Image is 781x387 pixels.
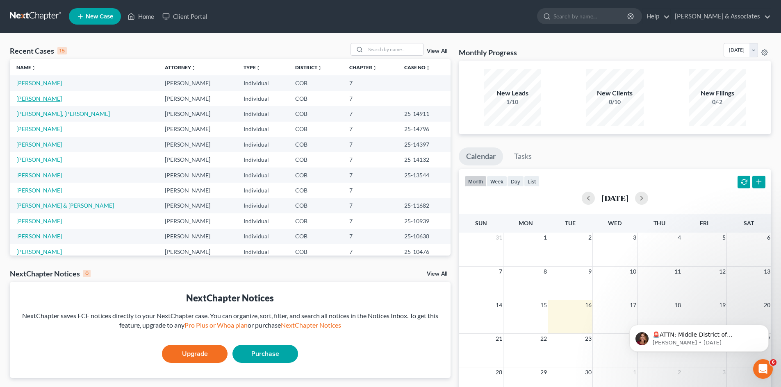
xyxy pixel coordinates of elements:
[10,46,67,56] div: Recent Cases
[343,106,398,121] td: 7
[507,147,539,165] a: Tasks
[398,229,451,244] td: 25-10638
[57,47,67,54] div: 15
[398,198,451,213] td: 25-11682
[158,106,237,121] td: [PERSON_NAME]
[584,300,592,310] span: 16
[237,244,289,259] td: Individual
[677,367,682,377] span: 2
[722,367,726,377] span: 3
[426,66,430,70] i: unfold_more
[404,64,430,70] a: Case Nounfold_more
[584,334,592,344] span: 23
[398,167,451,183] td: 25-13544
[289,167,343,183] td: COB
[677,233,682,242] span: 4
[459,48,517,57] h3: Monthly Progress
[10,269,91,278] div: NextChapter Notices
[237,229,289,244] td: Individual
[343,91,398,106] td: 7
[16,187,62,194] a: [PERSON_NAME]
[162,345,228,363] a: Upgrade
[289,198,343,213] td: COB
[289,75,343,91] td: COB
[343,152,398,167] td: 7
[83,270,91,277] div: 0
[237,152,289,167] td: Individual
[343,75,398,91] td: 7
[507,176,524,187] button: day
[158,122,237,137] td: [PERSON_NAME]
[343,244,398,259] td: 7
[31,66,36,70] i: unfold_more
[237,167,289,183] td: Individual
[281,321,341,329] a: NextChapter Notices
[671,9,771,24] a: [PERSON_NAME] & Associates
[398,152,451,167] td: 25-14132
[629,267,637,276] span: 10
[398,137,451,152] td: 25-14397
[718,267,726,276] span: 12
[16,248,62,255] a: [PERSON_NAME]
[366,43,423,55] input: Search by name...
[289,106,343,121] td: COB
[16,311,444,330] div: NextChapter saves ECF notices directly to your NextChapter case. You can organize, sort, filter, ...
[16,202,114,209] a: [PERSON_NAME] & [PERSON_NAME]
[184,321,248,329] a: Pro Plus or Whoa plan
[16,125,62,132] a: [PERSON_NAME]
[617,308,781,365] iframe: Intercom notifications message
[191,66,196,70] i: unfold_more
[232,345,298,363] a: Purchase
[349,64,377,70] a: Chapterunfold_more
[158,91,237,106] td: [PERSON_NAME]
[158,75,237,91] td: [PERSON_NAME]
[343,229,398,244] td: 7
[763,300,771,310] span: 20
[632,367,637,377] span: 1
[16,79,62,86] a: [PERSON_NAME]
[237,106,289,121] td: Individual
[475,220,487,226] span: Sun
[722,233,726,242] span: 5
[343,198,398,213] td: 7
[289,244,343,259] td: COB
[398,122,451,137] td: 25-14796
[158,213,237,229] td: [PERSON_NAME]
[237,198,289,213] td: Individual
[158,137,237,152] td: [PERSON_NAME]
[86,14,113,20] span: New Case
[484,88,541,98] div: New Leads
[343,213,398,229] td: 7
[495,233,503,242] span: 31
[689,88,746,98] div: New Filings
[763,267,771,276] span: 13
[289,213,343,229] td: COB
[543,233,548,242] span: 1
[343,137,398,152] td: 7
[744,220,754,226] span: Sat
[16,141,62,148] a: [PERSON_NAME]
[16,110,110,117] a: [PERSON_NAME], [PERSON_NAME]
[587,233,592,242] span: 2
[295,64,322,70] a: Districtunfold_more
[498,267,503,276] span: 7
[601,194,628,202] h2: [DATE]
[372,66,377,70] i: unfold_more
[398,213,451,229] td: 25-10939
[565,220,576,226] span: Tue
[586,98,644,106] div: 0/10
[289,137,343,152] td: COB
[718,300,726,310] span: 19
[16,233,62,240] a: [PERSON_NAME]
[487,176,507,187] button: week
[495,334,503,344] span: 21
[317,66,322,70] i: unfold_more
[237,75,289,91] td: Individual
[237,183,289,198] td: Individual
[237,137,289,152] td: Individual
[343,122,398,137] td: 7
[343,183,398,198] td: 7
[540,367,548,377] span: 29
